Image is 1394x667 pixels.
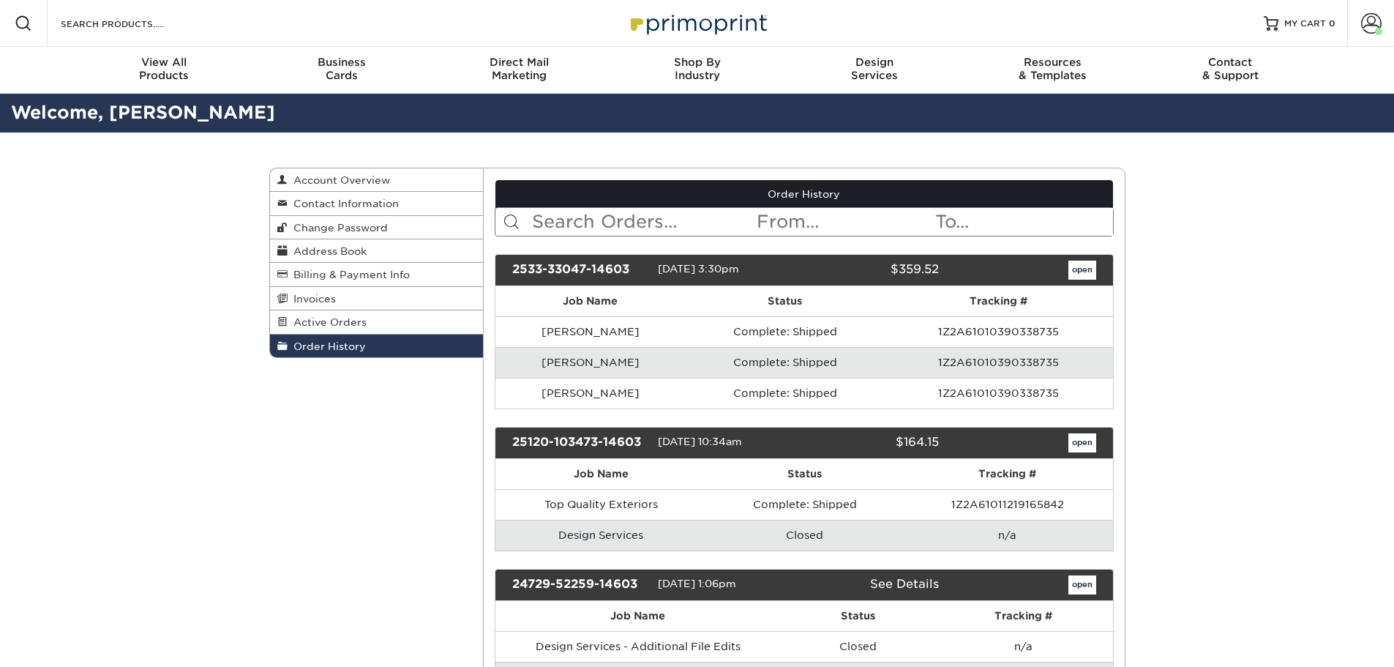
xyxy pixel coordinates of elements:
span: [DATE] 3:30pm [658,263,739,275]
span: Resources [964,56,1142,69]
th: Tracking # [934,601,1112,631]
a: Resources& Templates [964,47,1142,94]
th: Job Name [495,601,781,631]
span: Active Orders [288,316,367,328]
span: Account Overview [288,174,390,186]
div: 2533-33047-14603 [501,261,658,280]
span: Business [252,56,430,69]
td: n/a [902,520,1112,551]
span: View All [75,56,253,69]
td: [PERSON_NAME] [495,316,685,347]
td: 1Z2A61010390338735 [885,347,1113,378]
td: 1Z2A61010390338735 [885,378,1113,409]
span: [DATE] 10:34am [658,436,742,447]
span: Contact [1142,56,1319,69]
span: [DATE] 1:06pm [658,578,736,589]
th: Tracking # [902,459,1112,489]
span: Shop By [608,56,786,69]
td: [PERSON_NAME] [495,347,685,378]
div: 24729-52259-14603 [501,575,658,595]
td: 1Z2A61011219165842 [902,489,1112,520]
a: DesignServices [786,47,964,94]
div: Cards [252,56,430,82]
td: Complete: Shipped [707,489,902,520]
span: Billing & Payment Info [288,269,410,280]
div: $164.15 [793,433,950,452]
div: 25120-103473-14603 [501,433,658,452]
span: Address Book [288,245,367,257]
span: Order History [288,340,366,352]
input: To... [934,208,1112,236]
td: [PERSON_NAME] [495,378,685,409]
a: Order History [270,335,484,357]
a: Shop ByIndustry [608,47,786,94]
div: $359.52 [793,261,950,280]
td: n/a [934,631,1112,662]
a: Billing & Payment Info [270,263,484,286]
div: Industry [608,56,786,82]
input: SEARCH PRODUCTS..... [59,15,202,32]
a: Direct MailMarketing [430,47,608,94]
td: Design Services - Additional File Edits [495,631,781,662]
a: See Details [870,577,939,591]
a: Contact Information [270,192,484,215]
a: open [1068,261,1096,280]
div: & Support [1142,56,1319,82]
div: & Templates [964,56,1142,82]
img: Primoprint [624,7,771,39]
span: 0 [1329,18,1335,29]
input: Search Orders... [531,208,755,236]
a: Order History [495,180,1113,208]
a: open [1068,433,1096,452]
td: Complete: Shipped [685,316,885,347]
input: From... [755,208,934,236]
td: Top Quality Exteriors [495,489,707,520]
span: Contact Information [288,198,399,209]
span: Design [786,56,964,69]
td: Complete: Shipped [685,347,885,378]
span: Direct Mail [430,56,608,69]
td: Closed [781,631,935,662]
div: Products [75,56,253,82]
th: Job Name [495,286,685,316]
a: Address Book [270,239,484,263]
th: Status [781,601,935,631]
a: BusinessCards [252,47,430,94]
a: Contact& Support [1142,47,1319,94]
th: Status [685,286,885,316]
div: Services [786,56,964,82]
span: Invoices [288,293,336,305]
span: Change Password [288,222,388,234]
a: Active Orders [270,310,484,334]
th: Status [707,459,902,489]
td: 1Z2A61010390338735 [885,316,1113,347]
a: Invoices [270,287,484,310]
a: Account Overview [270,168,484,192]
td: Complete: Shipped [685,378,885,409]
td: Closed [707,520,902,551]
th: Tracking # [885,286,1113,316]
span: MY CART [1284,18,1326,30]
a: open [1068,575,1096,595]
th: Job Name [495,459,707,489]
a: View AllProducts [75,47,253,94]
td: Design Services [495,520,707,551]
a: Change Password [270,216,484,239]
div: Marketing [430,56,608,82]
